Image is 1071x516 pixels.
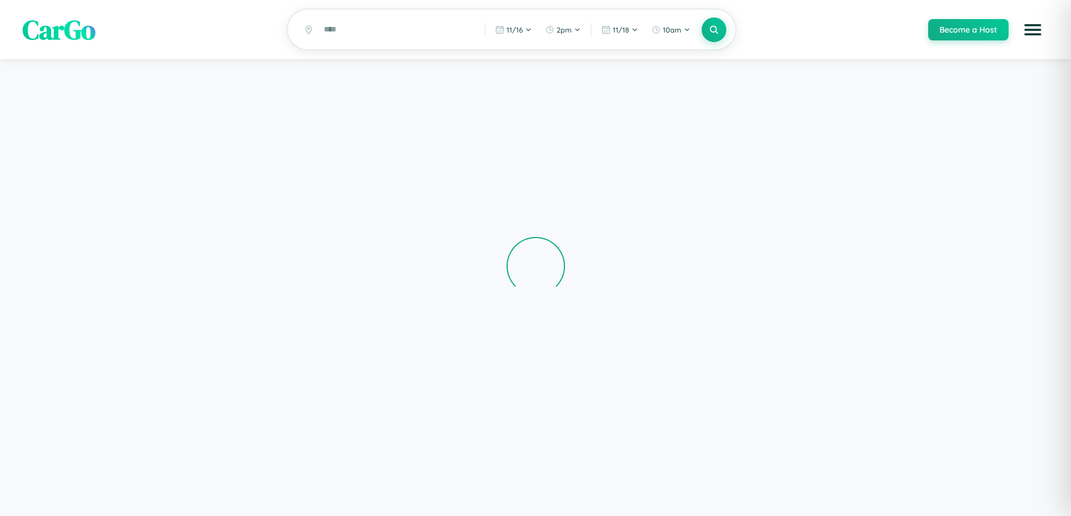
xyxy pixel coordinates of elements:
[507,25,523,34] span: 11 / 16
[613,25,629,34] span: 11 / 18
[490,21,537,39] button: 11/16
[540,21,586,39] button: 2pm
[646,21,696,39] button: 10am
[22,11,96,48] span: CarGo
[928,19,1009,40] button: Become a Host
[557,25,572,34] span: 2pm
[663,25,681,34] span: 10am
[596,21,644,39] button: 11/18
[1017,14,1049,45] button: Open menu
